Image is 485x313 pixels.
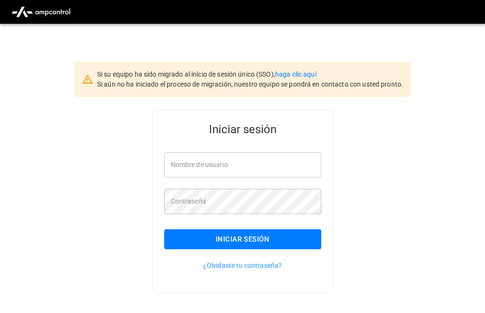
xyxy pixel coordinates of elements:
span: Si su equipo ha sido migrado al inicio de sesión único (SSO), [97,70,275,78]
span: Si aún no ha iniciado el proceso de migración, nuestro equipo se pondrá en contacto con usted pro... [97,80,403,88]
button: Iniciar sesión [164,229,321,249]
h5: Iniciar sesión [164,122,321,137]
img: ampcontrol.io logo [8,3,74,21]
a: haga clic aquí [275,70,317,78]
p: ¿Olvidaste tu contraseña? [164,261,321,270]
